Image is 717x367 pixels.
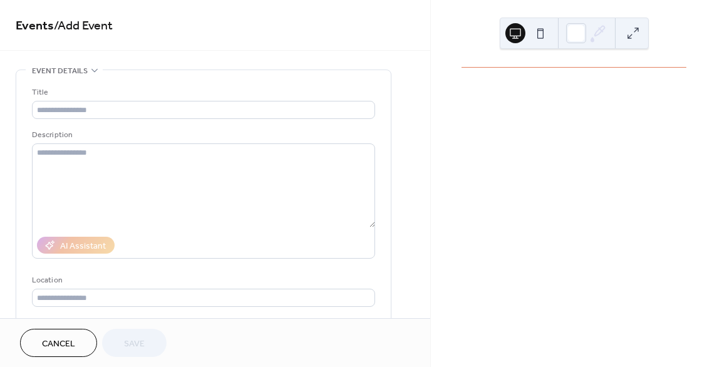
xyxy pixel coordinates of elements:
[32,65,88,78] span: Event details
[20,329,97,357] button: Cancel
[32,86,373,99] div: Title
[54,14,113,38] span: / Add Event
[32,274,373,287] div: Location
[47,318,116,331] span: Link to Google Maps
[42,338,75,351] span: Cancel
[32,128,373,142] div: Description
[16,14,54,38] a: Events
